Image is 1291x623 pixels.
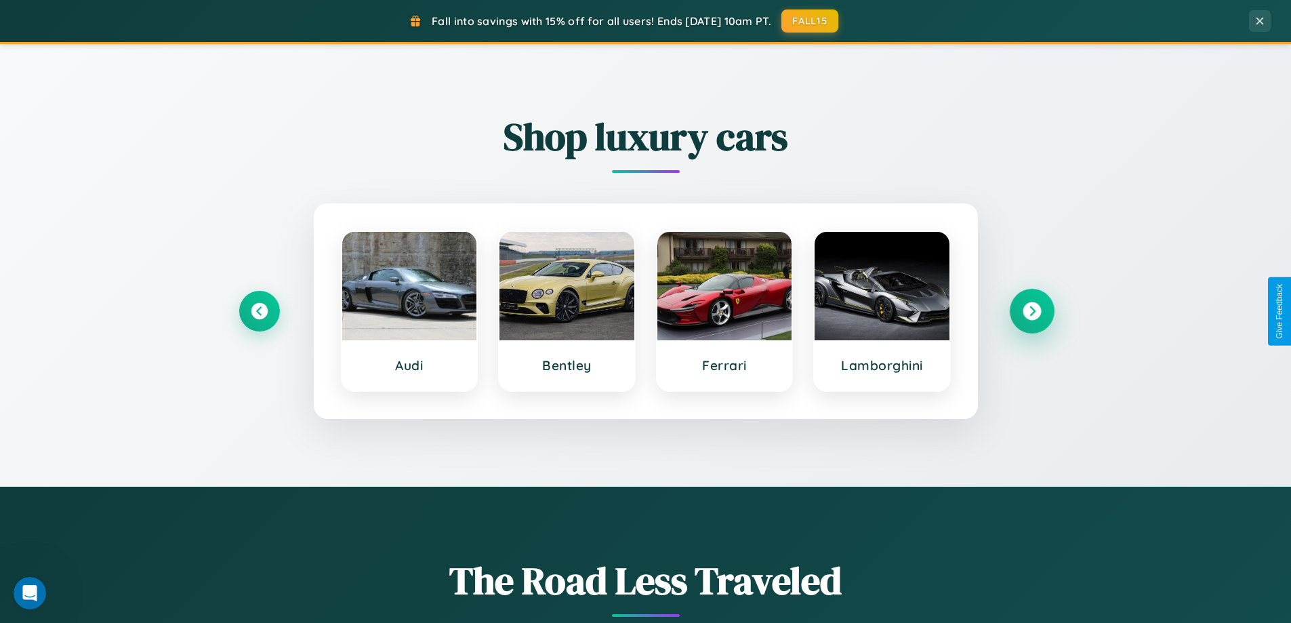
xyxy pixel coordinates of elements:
[239,555,1052,607] h1: The Road Less Traveled
[828,357,936,374] h3: Lamborghini
[513,357,621,374] h3: Bentley
[14,577,46,609] iframe: Intercom live chat
[239,110,1052,163] h2: Shop luxury cars
[356,357,464,374] h3: Audi
[1275,284,1284,339] div: Give Feedback
[432,14,771,28] span: Fall into savings with 15% off for all users! Ends [DATE] 10am PT.
[781,9,838,33] button: FALL15
[671,357,779,374] h3: Ferrari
